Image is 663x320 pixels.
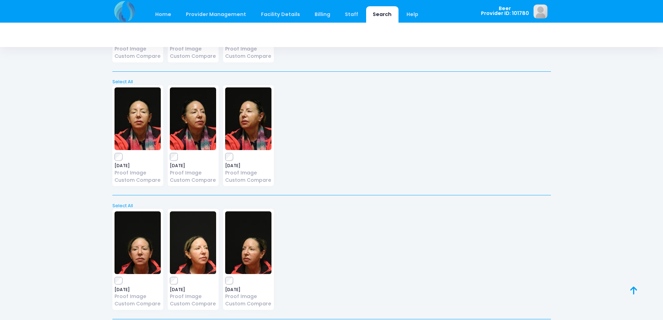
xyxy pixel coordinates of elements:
a: Proof Image [170,45,216,53]
a: Proof Image [225,293,271,300]
span: Beer Provider ID: 101780 [481,6,529,16]
a: Custom Compare [225,53,271,60]
a: Custom Compare [115,177,161,184]
a: Custom Compare [170,53,216,60]
a: Custom Compare [115,53,161,60]
img: image [225,211,271,274]
span: [DATE] [115,288,161,292]
a: Billing [308,6,337,23]
a: Custom Compare [225,300,271,307]
a: Proof Image [170,293,216,300]
a: Custom Compare [225,177,271,184]
a: Proof Image [225,45,271,53]
a: Custom Compare [115,300,161,307]
span: [DATE] [225,288,271,292]
img: image [170,211,216,274]
a: Proof Image [225,169,271,177]
span: [DATE] [170,164,216,168]
img: image [115,211,161,274]
a: Select All [110,202,553,209]
span: [DATE] [115,164,161,168]
a: Home [149,6,178,23]
a: Help [400,6,425,23]
img: image [534,5,547,18]
a: Proof Image [115,45,161,53]
a: Proof Image [170,169,216,177]
a: Proof Image [115,293,161,300]
img: image [170,87,216,150]
span: [DATE] [225,164,271,168]
a: Select All [110,78,553,85]
a: Proof Image [115,169,161,177]
span: [DATE] [170,288,216,292]
img: image [225,87,271,150]
a: Staff [338,6,365,23]
a: Custom Compare [170,177,216,184]
a: Search [366,6,398,23]
a: Facility Details [254,6,307,23]
a: Provider Management [179,6,253,23]
a: Custom Compare [170,300,216,307]
img: image [115,87,161,150]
